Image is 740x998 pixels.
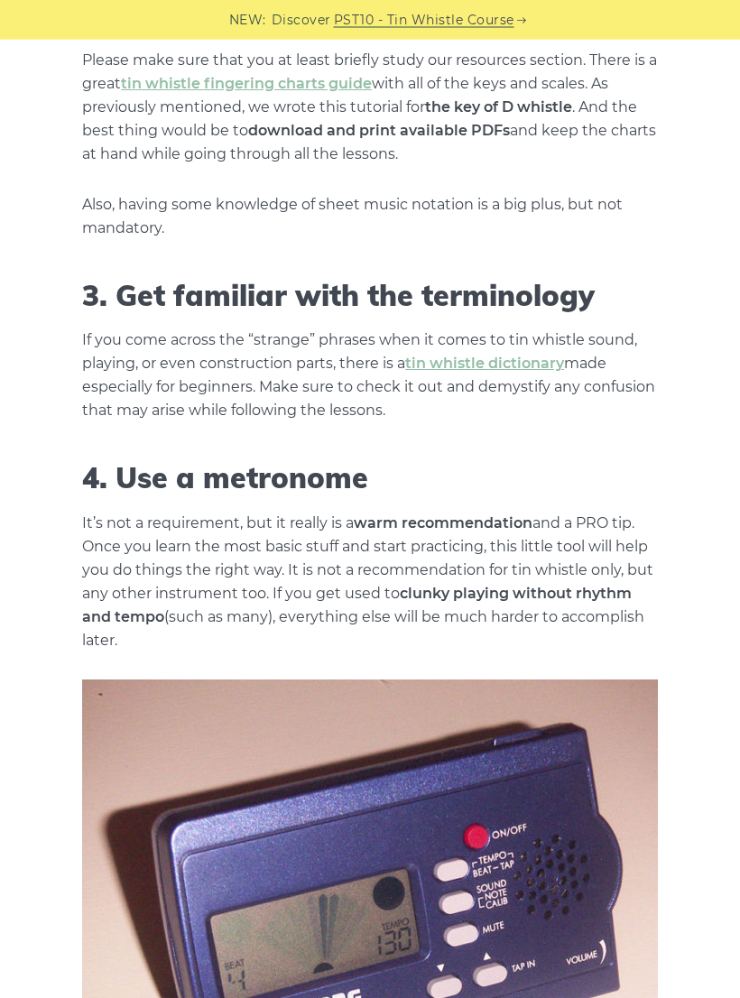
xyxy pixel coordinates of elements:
strong: the key of D whistle [425,99,572,116]
h2: 3. Get familiar with the terminology [82,279,658,313]
p: Also, having some knowledge of sheet music notation is a big plus, but not mandatory. [82,194,658,241]
a: PST10 - Tin Whistle Course [334,10,514,31]
span: Discover [272,10,331,31]
strong: clunky playing without rhythm and tempo [82,586,632,626]
p: If you come across the “strange” phrases when it comes to tin whistle sound, playing, or even con... [82,329,658,423]
a: tin whistle dictionary [405,356,564,373]
p: Please make sure that you at least briefly study our resources section. There is a great with all... [82,50,658,167]
strong: warm recommendation [354,515,532,532]
h2: 4. Use a metronome [82,461,658,495]
a: tin whistle fingering charts guide [121,76,372,93]
span: NEW: [229,10,266,31]
p: It’s not a requirement, but it really is a and a PRO tip. Once you learn the most basic stuff and... [82,513,658,653]
strong: download and print available PDFs [248,123,510,140]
